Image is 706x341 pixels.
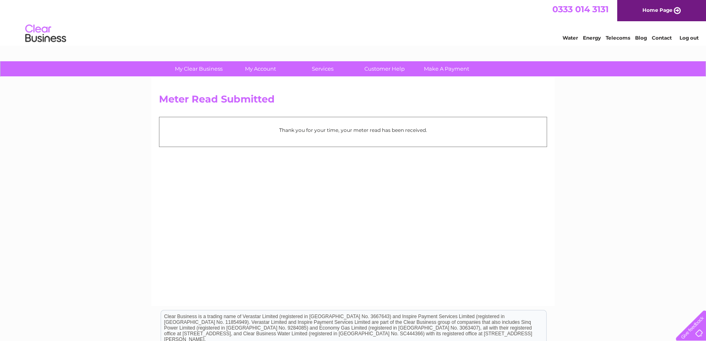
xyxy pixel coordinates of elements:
[351,61,418,76] a: Customer Help
[165,61,232,76] a: My Clear Business
[159,94,547,109] h2: Meter Read Submitted
[563,35,578,41] a: Water
[25,21,66,46] img: logo.png
[652,35,672,41] a: Contact
[163,126,543,134] p: Thank you for your time, your meter read has been received.
[227,61,294,76] a: My Account
[289,61,356,76] a: Services
[635,35,647,41] a: Blog
[552,4,609,14] a: 0333 014 3131
[583,35,601,41] a: Energy
[679,35,698,41] a: Log out
[606,35,630,41] a: Telecoms
[161,4,546,40] div: Clear Business is a trading name of Verastar Limited (registered in [GEOGRAPHIC_DATA] No. 3667643...
[413,61,480,76] a: Make A Payment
